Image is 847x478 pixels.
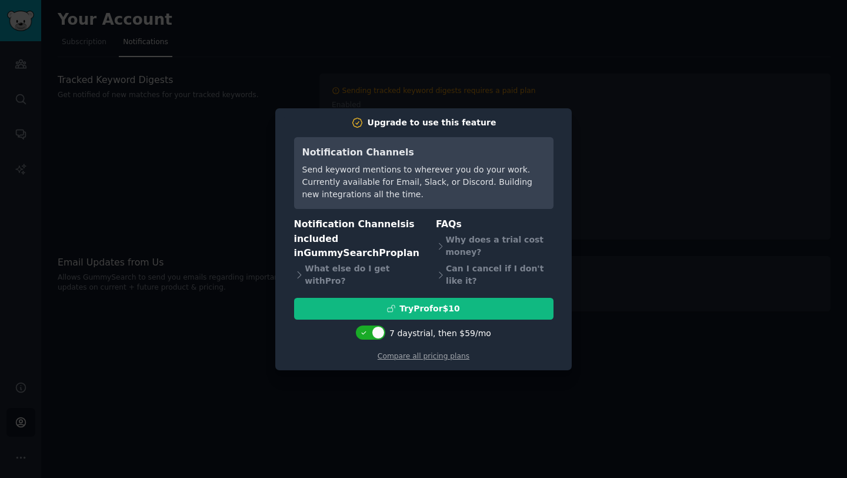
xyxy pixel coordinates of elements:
[436,232,553,261] div: Why does a trial cost money?
[436,261,553,290] div: Can I cancel if I don't like it?
[302,145,545,160] h3: Notification Channels
[368,117,496,129] div: Upgrade to use this feature
[302,164,545,201] div: Send keyword mentions to wherever you do your work. Currently available for Email, Slack, or Disc...
[294,298,553,320] button: TryProfor$10
[294,217,419,261] h3: Notification Channels is included in plan
[378,352,469,360] a: Compare all pricing plans
[399,303,460,315] div: Try Pro for $10
[304,247,396,258] span: GummySearch Pro
[294,261,419,290] div: What else do I get with Pro ?
[436,217,553,232] h3: FAQs
[389,327,491,340] div: 7 days trial, then $ 59 /mo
